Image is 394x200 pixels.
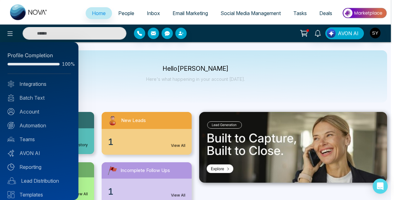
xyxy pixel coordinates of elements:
[62,62,71,66] span: 100%
[8,94,14,101] img: batch_text_white.png
[8,80,71,88] a: Integrations
[8,191,14,198] img: Templates.svg
[8,164,14,170] img: Reporting.svg
[8,191,71,198] a: Templates
[8,108,71,115] a: Account
[8,136,14,143] img: team.svg
[8,122,71,129] a: Automation
[8,149,71,157] a: AVON AI
[373,179,388,194] div: Open Intercom Messenger
[8,52,71,60] div: Profile Completion
[8,150,14,157] img: Avon-AI.svg
[8,177,16,184] img: Lead-dist.svg
[8,108,14,115] img: Account.svg
[8,163,71,171] a: Reporting
[8,122,14,129] img: Automation.svg
[8,136,71,143] a: Teams
[8,81,14,87] img: Integrated.svg
[8,94,71,102] a: Batch Text
[8,177,71,185] a: Lead Distribution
